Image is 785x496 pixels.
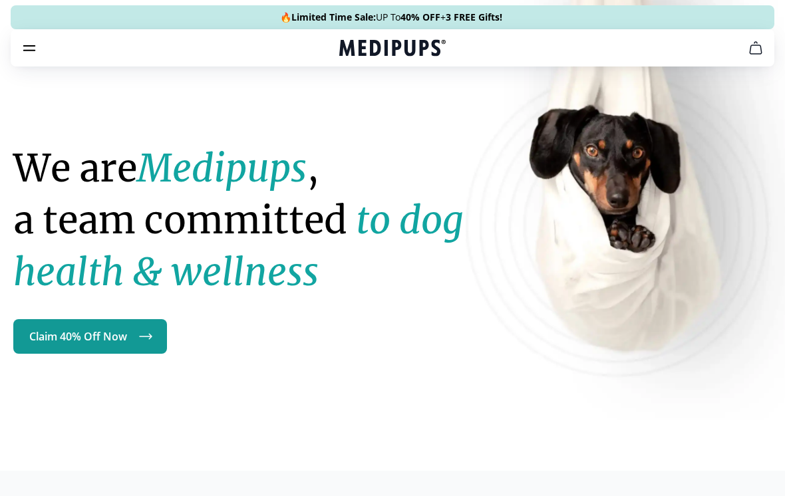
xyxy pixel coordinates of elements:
a: Claim 40% Off Now [13,319,167,354]
a: Medipups [339,38,446,61]
button: burger-menu [21,40,37,56]
button: cart [740,32,772,64]
h1: We are , a team committed [13,142,500,298]
span: 🔥 UP To + [280,11,502,24]
strong: Medipups [137,145,307,191]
